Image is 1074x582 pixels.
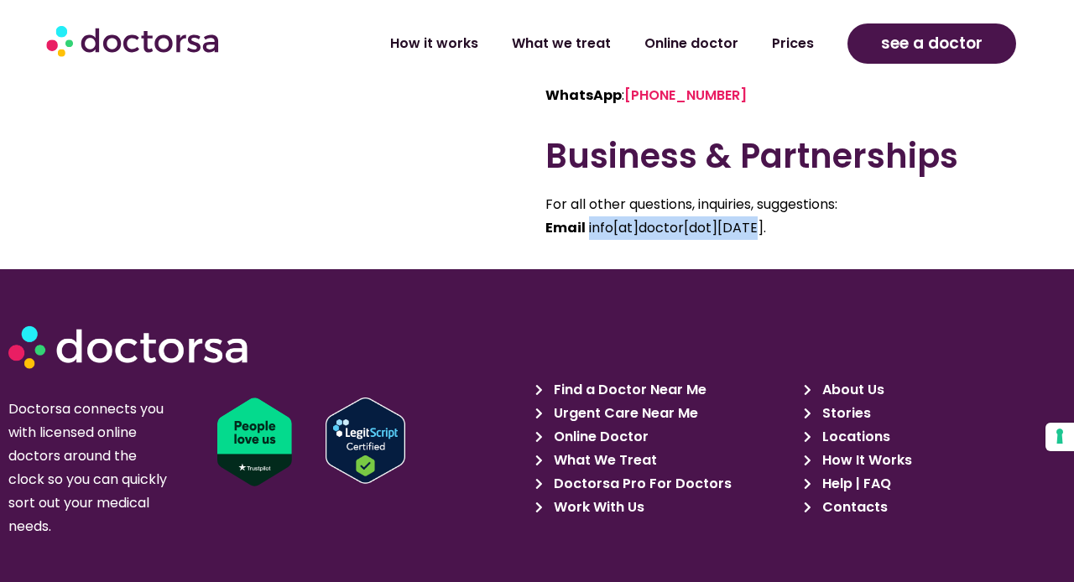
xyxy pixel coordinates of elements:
[545,218,586,237] strong: Email
[624,86,747,105] a: [PHONE_NUMBER]
[550,449,657,472] span: What We Treat
[326,398,405,484] img: Verify Approval for www.doctorsa.com
[373,24,495,63] a: How it works
[818,472,891,496] span: Help | FAQ
[326,398,545,484] a: Verify LegitScript Approval for www.doctorsa.com
[545,195,837,214] span: For all other questions, inquiries, suggestions:
[628,24,755,63] a: Online doctor
[804,402,1062,425] a: Stories
[804,496,1062,519] a: Contacts
[545,86,622,105] strong: WhatsApp
[804,449,1062,472] a: How It Works
[755,24,831,63] a: Prices
[550,472,732,496] span: Doctorsa Pro For Doctors
[550,402,698,425] span: Urgent Care Near Me
[881,30,983,57] span: see a doctor
[818,425,890,449] span: Locations
[1045,423,1074,451] button: Your consent preferences for tracking technologies
[804,378,1062,402] a: About Us
[535,449,794,472] a: What We Treat
[818,496,888,519] span: Contacts
[804,425,1062,449] a: Locations
[545,136,998,176] h2: Business & Partnerships
[535,378,794,402] a: Find a Doctor Near Me
[589,218,766,237] span: info[at]doctor[dot][DATE].
[550,496,644,519] span: Work With Us
[535,496,794,519] a: Work With Us
[288,24,830,63] nav: Menu
[545,60,998,107] p: :
[535,472,794,496] a: Doctorsa Pro For Doctors
[818,378,884,402] span: About Us
[550,425,649,449] span: Online Doctor
[535,425,794,449] a: Online Doctor
[495,24,628,63] a: What we treat
[535,402,794,425] a: Urgent Care Near Me
[545,62,714,81] span: For urgent press inquiries:
[818,402,871,425] span: Stories
[804,472,1062,496] a: Help | FAQ
[847,23,1016,64] a: see a doctor
[8,398,171,538] p: Doctorsa connects you with licensed online doctors around the clock so you can quickly sort out y...
[550,378,706,402] span: Find a Doctor Near Me
[818,449,912,472] span: How It Works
